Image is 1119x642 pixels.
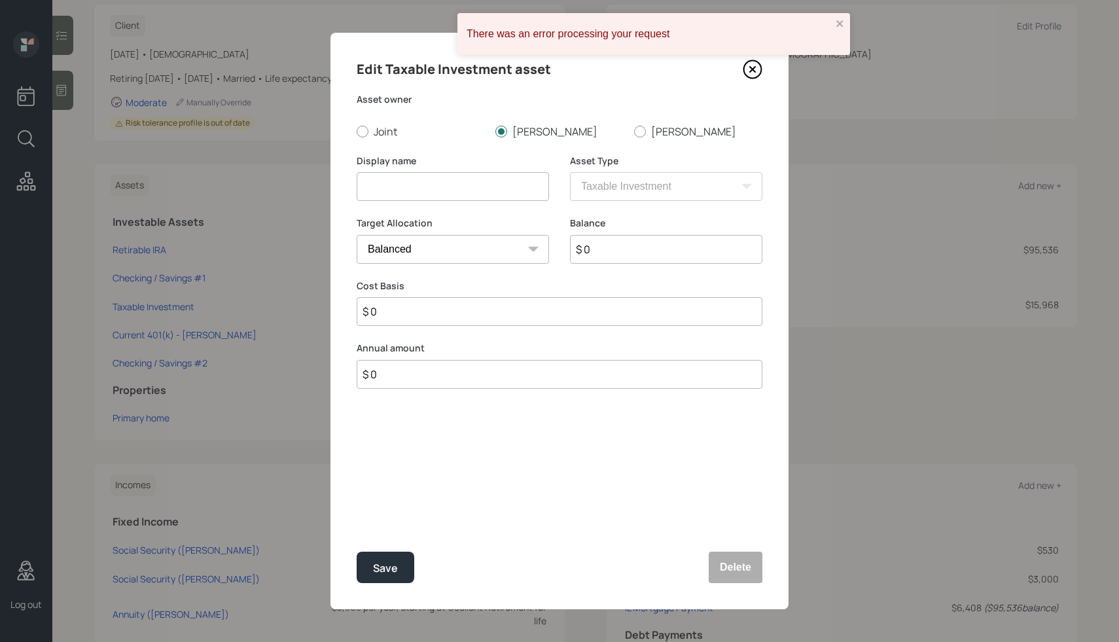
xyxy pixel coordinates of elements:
[373,560,398,577] div: Save
[357,154,549,168] label: Display name
[357,217,549,230] label: Target Allocation
[357,279,762,293] label: Cost Basis
[357,552,414,583] button: Save
[357,342,762,355] label: Annual amount
[467,28,832,40] div: There was an error processing your request
[570,154,762,168] label: Asset Type
[357,93,762,106] label: Asset owner
[570,217,762,230] label: Balance
[495,124,624,139] label: [PERSON_NAME]
[357,124,485,139] label: Joint
[357,59,551,80] h4: Edit Taxable Investment asset
[634,124,762,139] label: [PERSON_NAME]
[709,552,762,583] button: Delete
[836,18,845,31] button: close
